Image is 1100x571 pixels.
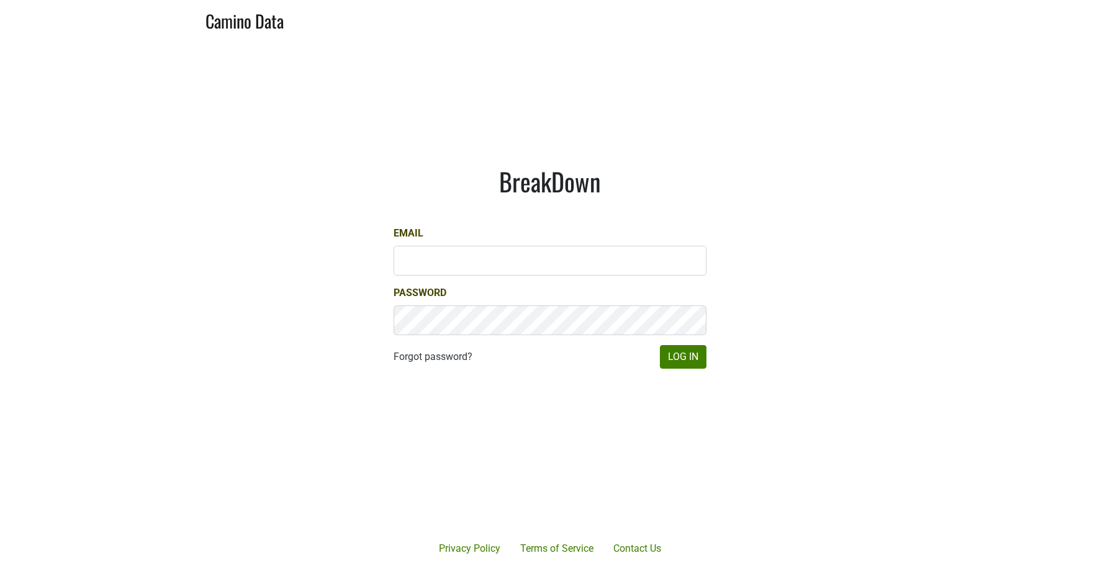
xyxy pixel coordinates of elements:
a: Contact Us [603,536,671,561]
a: Camino Data [205,5,284,34]
a: Privacy Policy [429,536,510,561]
label: Password [394,285,446,300]
a: Terms of Service [510,536,603,561]
a: Forgot password? [394,349,472,364]
button: Log In [660,345,706,369]
h1: BreakDown [394,166,706,196]
label: Email [394,226,423,241]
